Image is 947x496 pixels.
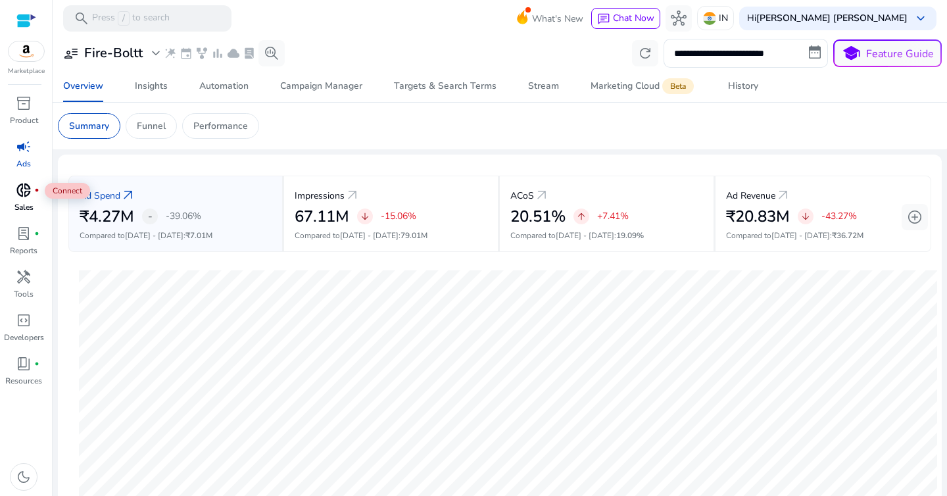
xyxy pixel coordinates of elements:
span: fiber_manual_record [34,361,39,366]
p: Feature Guide [866,46,934,62]
p: Press to search [92,11,170,26]
p: Ad Revenue [726,189,775,203]
p: Resources [5,375,42,387]
h2: 20.51% [510,207,566,226]
span: What's New [532,7,583,30]
h2: ₹4.27M [80,207,134,226]
span: family_history [195,47,208,60]
span: donut_small [16,182,32,198]
p: Compared to : [726,230,920,241]
span: expand_more [148,45,164,61]
span: 19.09% [616,230,644,241]
h2: ₹20.83M [726,207,790,226]
a: arrow_outward [345,187,360,203]
span: fiber_manual_record [34,231,39,236]
p: Compared to : [295,230,487,241]
span: school [842,44,861,63]
p: Compared to : [80,230,272,241]
span: [DATE] - [DATE] [340,230,399,241]
span: - [148,209,153,224]
p: Hi [747,14,908,23]
span: chat [597,12,610,26]
p: Product [10,114,38,126]
span: refresh [637,45,653,61]
p: Summary [69,119,109,133]
span: arrow_upward [576,211,587,222]
h2: 67.11M [295,207,349,226]
p: -15.06% [381,212,416,221]
span: add_circle [907,209,923,225]
span: 79.01M [401,230,427,241]
p: -39.06% [166,212,201,221]
span: [DATE] - [DATE] [771,230,830,241]
button: search_insights [258,40,285,66]
div: Marketing Cloud [591,81,696,91]
span: Chat Now [613,12,654,24]
span: book_4 [16,356,32,372]
div: History [728,82,758,91]
a: arrow_outward [534,187,550,203]
button: schoolFeature Guide [833,39,942,67]
span: handyman [16,269,32,285]
span: bar_chart [211,47,224,60]
button: hub [666,5,692,32]
span: inventory_2 [16,95,32,111]
p: Marketplace [8,66,45,76]
span: event [180,47,193,60]
span: code_blocks [16,312,32,328]
p: Ads [16,158,31,170]
p: IN [719,7,728,30]
span: dark_mode [16,469,32,485]
span: search_insights [264,45,279,61]
p: Reports [10,245,37,257]
span: hub [671,11,687,26]
img: amazon.svg [9,41,44,61]
span: lab_profile [16,226,32,241]
span: campaign [16,139,32,155]
p: ACoS [510,189,534,203]
div: Overview [63,82,103,91]
span: cloud [227,47,240,60]
p: Compared to : [510,230,703,241]
span: search [74,11,89,26]
p: Tools [14,288,34,300]
span: Connect [45,183,90,199]
a: arrow_outward [120,187,136,203]
div: Automation [199,82,249,91]
p: Funnel [137,119,166,133]
span: [DATE] - [DATE] [556,230,614,241]
p: Ad Spend [80,189,120,203]
span: lab_profile [243,47,256,60]
p: Performance [193,119,248,133]
a: arrow_outward [775,187,791,203]
p: -43.27% [821,212,857,221]
button: chatChat Now [591,8,660,29]
button: add_circle [902,204,928,230]
span: keyboard_arrow_down [913,11,929,26]
img: in.svg [703,12,716,25]
span: ₹7.01M [185,230,212,241]
p: Sales [14,201,34,213]
button: refresh [632,40,658,66]
span: [DATE] - [DATE] [125,230,183,241]
span: Beta [662,78,694,94]
h3: Fire-Boltt [84,45,143,61]
b: [PERSON_NAME] [PERSON_NAME] [756,12,908,24]
span: ₹36.72M [832,230,863,241]
span: / [118,11,130,26]
p: +7.41% [597,212,629,221]
span: arrow_downward [360,211,370,222]
span: user_attributes [63,45,79,61]
div: Insights [135,82,168,91]
p: Impressions [295,189,345,203]
span: wand_stars [164,47,177,60]
div: Targets & Search Terms [394,82,497,91]
p: Developers [4,332,44,343]
div: Stream [528,82,559,91]
div: Campaign Manager [280,82,362,91]
span: fiber_manual_record [34,187,39,193]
